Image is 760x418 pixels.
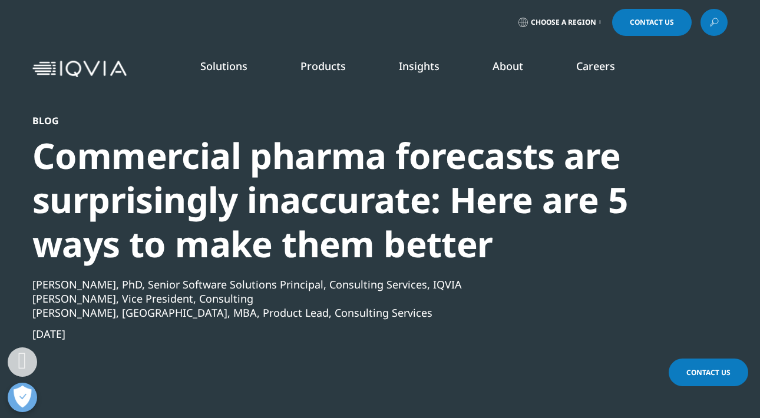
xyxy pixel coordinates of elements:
span: Contact Us [630,19,674,26]
button: Open Preferences [8,383,37,412]
nav: Primary [131,41,728,97]
span: Contact Us [686,367,731,377]
div: [PERSON_NAME], PhD, Senior Software Solutions Principal, Consulting Services, IQVIA [32,277,664,291]
a: About [493,59,523,73]
a: Products [300,59,346,73]
div: Commercial pharma forecasts are surprisingly inaccurate: Here are 5 ways to make them better [32,134,664,266]
img: IQVIA Healthcare Information Technology and Pharma Clinical Research Company [32,61,127,78]
div: [DATE] [32,327,664,341]
a: Contact Us [612,9,692,36]
a: Insights [399,59,440,73]
a: Contact Us [669,359,748,386]
a: Careers [576,59,615,73]
div: [PERSON_NAME], [GEOGRAPHIC_DATA], MBA, Product Lead, Consulting Services [32,306,664,320]
span: Choose a Region [531,18,596,27]
div: [PERSON_NAME], Vice President, Consulting [32,291,664,306]
div: Blog [32,115,664,127]
a: Solutions [200,59,247,73]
